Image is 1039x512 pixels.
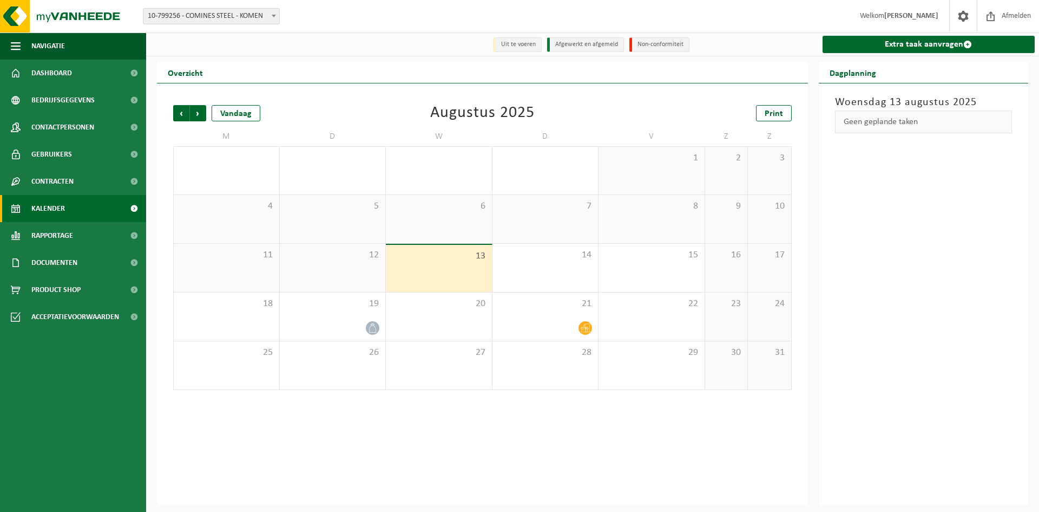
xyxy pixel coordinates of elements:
[31,276,81,303] span: Product Shop
[179,298,274,310] span: 18
[285,200,380,212] span: 5
[31,303,119,330] span: Acceptatievoorwaarden
[280,127,386,146] td: D
[179,249,274,261] span: 11
[391,347,486,359] span: 27
[386,127,492,146] td: W
[835,111,1012,133] div: Geen geplande taken
[285,347,380,359] span: 26
[604,298,699,310] span: 22
[493,37,542,52] li: Uit te voeren
[604,249,699,261] span: 15
[604,347,699,359] span: 29
[753,249,785,261] span: 17
[285,298,380,310] span: 19
[753,347,785,359] span: 31
[391,200,486,212] span: 6
[711,298,742,310] span: 23
[711,200,742,212] span: 9
[753,298,785,310] span: 24
[157,62,214,83] h2: Overzicht
[179,200,274,212] span: 4
[711,152,742,164] span: 2
[753,200,785,212] span: 10
[190,105,206,121] span: Volgende
[31,195,65,222] span: Kalender
[765,109,783,118] span: Print
[173,105,189,121] span: Vorige
[179,347,274,359] span: 25
[31,141,72,168] span: Gebruikers
[748,127,791,146] td: Z
[31,33,65,60] span: Navigatie
[391,298,486,310] span: 20
[711,249,742,261] span: 16
[604,152,699,164] span: 1
[31,114,94,141] span: Contactpersonen
[31,87,95,114] span: Bedrijfsgegevens
[492,127,599,146] td: D
[498,347,593,359] span: 28
[143,8,280,24] span: 10-799256 - COMINES STEEL - KOMEN
[173,127,280,146] td: M
[823,36,1035,53] a: Extra taak aanvragen
[604,200,699,212] span: 8
[629,37,689,52] li: Non-conformiteit
[31,60,72,87] span: Dashboard
[212,105,260,121] div: Vandaag
[756,105,792,121] a: Print
[391,250,486,262] span: 13
[498,249,593,261] span: 14
[705,127,748,146] td: Z
[884,12,938,20] strong: [PERSON_NAME]
[819,62,887,83] h2: Dagplanning
[498,200,593,212] span: 7
[599,127,705,146] td: V
[547,37,624,52] li: Afgewerkt en afgemeld
[31,222,73,249] span: Rapportage
[31,249,77,276] span: Documenten
[753,152,785,164] span: 3
[498,298,593,310] span: 21
[835,94,1012,111] h3: Woensdag 13 augustus 2025
[143,9,279,24] span: 10-799256 - COMINES STEEL - KOMEN
[285,249,380,261] span: 12
[430,105,535,121] div: Augustus 2025
[31,168,74,195] span: Contracten
[711,347,742,359] span: 30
